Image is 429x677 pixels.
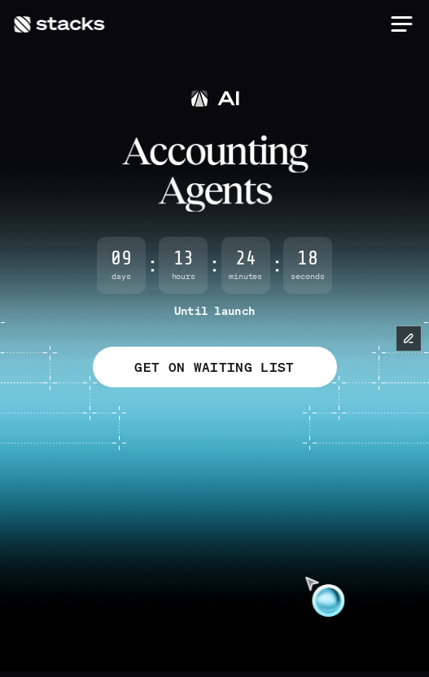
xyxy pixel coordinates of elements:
span: s [255,170,271,209]
span: t [243,170,255,209]
span: Days [97,272,146,282]
span: n [225,131,246,170]
span: Hours [159,272,208,282]
span: u [204,131,225,170]
strong: : [209,254,219,276]
span: n [267,131,288,170]
span: Minutes [221,272,270,282]
p: Until launch [3,302,427,319]
span: 13 [159,249,208,269]
p: GET ON WAITING LIST [134,356,294,379]
span: 18 [283,249,332,269]
span: g [185,170,204,209]
span: c [167,131,185,170]
span: g [288,131,307,170]
span: t [247,131,258,170]
span: Seconds [283,272,332,282]
span: c [149,131,167,170]
span: 09 [97,249,146,269]
span: n [221,170,243,209]
span: A [158,170,185,209]
span: A [122,131,149,170]
strong: : [147,254,157,276]
button: Edit Framer Content [396,326,421,351]
strong: : [272,254,282,276]
span: e [204,170,221,209]
span: 24 [221,249,270,269]
span: o [185,131,204,170]
span: i [258,131,267,170]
